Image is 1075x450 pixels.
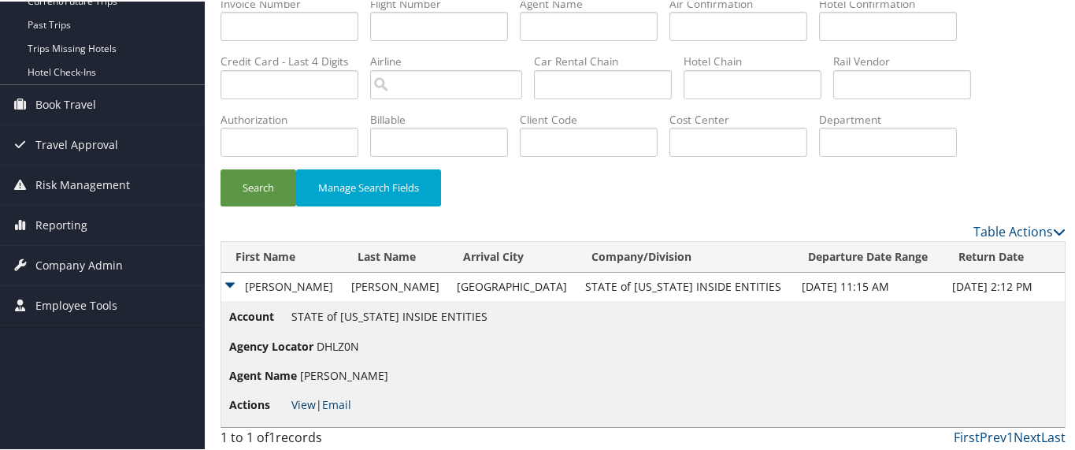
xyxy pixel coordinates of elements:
label: Cost Center [669,110,819,126]
a: Next [1014,427,1041,444]
a: Prev [980,427,1006,444]
span: [PERSON_NAME] [300,366,388,381]
td: [DATE] 11:15 AM [794,271,945,299]
label: Billable [370,110,520,126]
label: Hotel Chain [684,52,833,68]
td: [GEOGRAPHIC_DATA] [449,271,577,299]
span: Company Admin [35,244,123,284]
th: Company/Division [577,240,793,271]
a: Last [1041,427,1066,444]
label: Credit Card - Last 4 Digits [221,52,370,68]
td: STATE of [US_STATE] INSIDE ENTITIES [577,271,793,299]
span: Agent Name [229,366,297,383]
label: Department [819,110,969,126]
span: Risk Management [35,164,130,203]
label: Rail Vendor [833,52,983,68]
th: First Name: activate to sort column ascending [221,240,343,271]
button: Manage Search Fields [296,168,441,205]
label: Authorization [221,110,370,126]
span: Reporting [35,204,87,244]
a: Table Actions [973,221,1066,239]
th: Departure Date Range: activate to sort column descending [794,240,945,271]
span: DHLZ0N [317,337,359,352]
button: Search [221,168,296,205]
span: Travel Approval [35,124,118,163]
span: Agency Locator [229,337,313,354]
span: Book Travel [35,84,96,123]
th: Last Name: activate to sort column ascending [343,240,450,271]
th: Arrival City: activate to sort column ascending [449,240,577,271]
label: Car Rental Chain [534,52,684,68]
span: Actions [229,395,288,412]
td: [PERSON_NAME] [343,271,450,299]
label: Airline [370,52,534,68]
span: Account [229,307,288,324]
span: 1 [269,427,276,444]
label: Client Code [520,110,669,126]
a: View [291,396,316,411]
th: Return Date: activate to sort column ascending [944,240,1065,271]
span: Employee Tools [35,285,117,324]
span: | [291,396,351,411]
a: Email [322,396,351,411]
td: [PERSON_NAME] [221,271,343,299]
a: First [954,427,980,444]
span: STATE of [US_STATE] INSIDE ENTITIES [291,307,487,322]
a: 1 [1006,427,1014,444]
td: [DATE] 2:12 PM [944,271,1065,299]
